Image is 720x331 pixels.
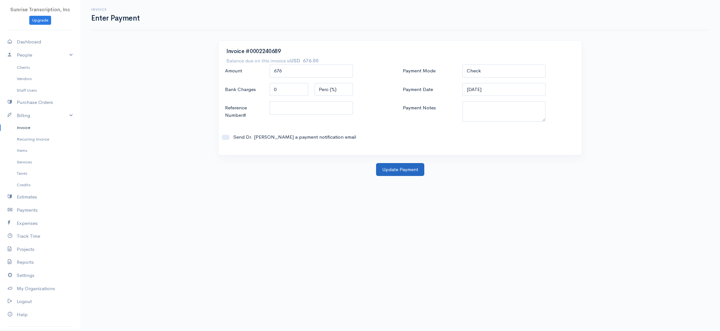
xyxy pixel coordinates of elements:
[10,6,70,13] span: Sunrise Transcription, Inc
[400,101,459,121] label: Payment Notes
[290,58,319,64] strong: USD 676.00
[376,163,424,176] button: Update Payment
[230,133,394,141] label: Send Dr. [PERSON_NAME] a payment notification email
[400,64,459,78] label: Payment Mode
[91,14,140,22] h1: Enter Payment
[222,101,266,122] label: Reference Number#
[400,83,459,96] label: Payment Date
[222,64,266,78] label: Amount
[226,49,574,55] h3: Invoice #0002240689
[222,83,266,96] label: Bank Charges
[29,16,51,25] a: Upgrade
[91,8,140,11] h6: Invoice
[226,58,319,64] h7: Balance due on this invoice is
